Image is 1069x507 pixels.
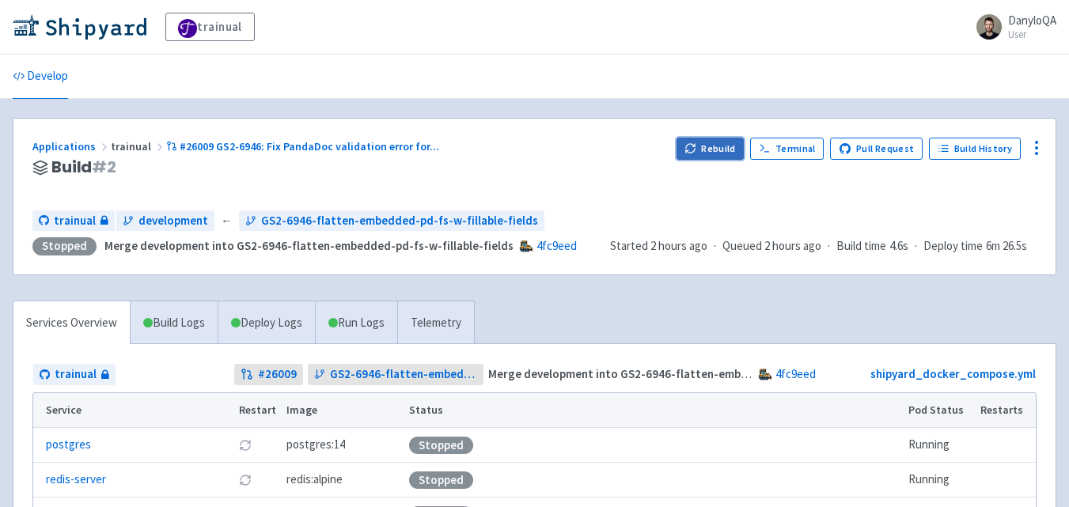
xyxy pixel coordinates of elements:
[221,212,233,230] span: ←
[904,428,976,463] td: Running
[234,364,303,385] a: #26009
[111,139,166,153] span: trainual
[677,138,745,160] button: Rebuild
[261,212,538,230] span: GS2-6946-flatten-embedded-pd-fs-w-fillable-fields
[239,210,544,232] a: GS2-6946-flatten-embedded-pd-fs-w-fillable-fields
[536,238,577,253] a: 4fc9eed
[870,366,1036,381] a: shipyard_docker_compose.yml
[13,14,146,40] img: Shipyard logo
[610,237,1037,255] div: · · ·
[775,366,816,381] a: 4fc9eed
[104,238,514,253] strong: Merge development into GS2-6946-flatten-embedded-pd-fs-w-fillable-fields
[986,237,1027,255] span: 6m 26.5s
[116,210,214,232] a: development
[239,439,252,452] button: Restart pod
[836,237,886,255] span: Build time
[976,393,1036,428] th: Restarts
[233,393,281,428] th: Restart
[330,365,477,384] span: GS2-6946-flatten-embedded-pd-fs-w-fillable-fields
[409,471,473,489] div: Stopped
[929,138,1021,160] a: Build History
[830,138,923,160] a: Pull Request
[722,238,821,253] span: Queued
[1008,13,1056,28] span: DanyloQA
[967,14,1056,40] a: DanyloQA User
[92,156,116,178] span: # 2
[610,238,707,253] span: Started
[904,463,976,498] td: Running
[13,301,130,345] a: Services Overview
[32,210,115,232] a: trainual
[488,366,897,381] strong: Merge development into GS2-6946-flatten-embedded-pd-fs-w-fillable-fields
[138,212,208,230] span: development
[308,364,483,385] a: GS2-6946-flatten-embedded-pd-fs-w-fillable-fields
[397,301,474,345] a: Telemetry
[51,158,116,176] span: Build
[409,437,473,454] div: Stopped
[33,364,116,385] a: trainual
[32,139,111,153] a: Applications
[54,212,96,230] span: trainual
[239,474,252,486] button: Restart pod
[180,139,439,153] span: #26009 GS2-6946: Fix PandaDoc validation error for ...
[33,393,233,428] th: Service
[46,471,106,489] a: redis-server
[315,301,397,345] a: Run Logs
[218,301,315,345] a: Deploy Logs
[1008,29,1056,40] small: User
[750,138,824,160] a: Terminal
[286,436,345,454] span: postgres:14
[281,393,404,428] th: Image
[13,55,68,99] a: Develop
[923,237,983,255] span: Deploy time
[286,471,343,489] span: redis:alpine
[166,139,442,153] a: #26009 GS2-6946: Fix PandaDoc validation error for...
[258,365,297,384] strong: # 26009
[46,436,91,454] a: postgres
[889,237,908,255] span: 4.6s
[131,301,218,345] a: Build Logs
[904,393,976,428] th: Pod Status
[32,237,97,255] div: Stopped
[404,393,904,428] th: Status
[165,13,255,41] a: trainual
[650,238,707,253] time: 2 hours ago
[764,238,821,253] time: 2 hours ago
[55,365,97,384] span: trainual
